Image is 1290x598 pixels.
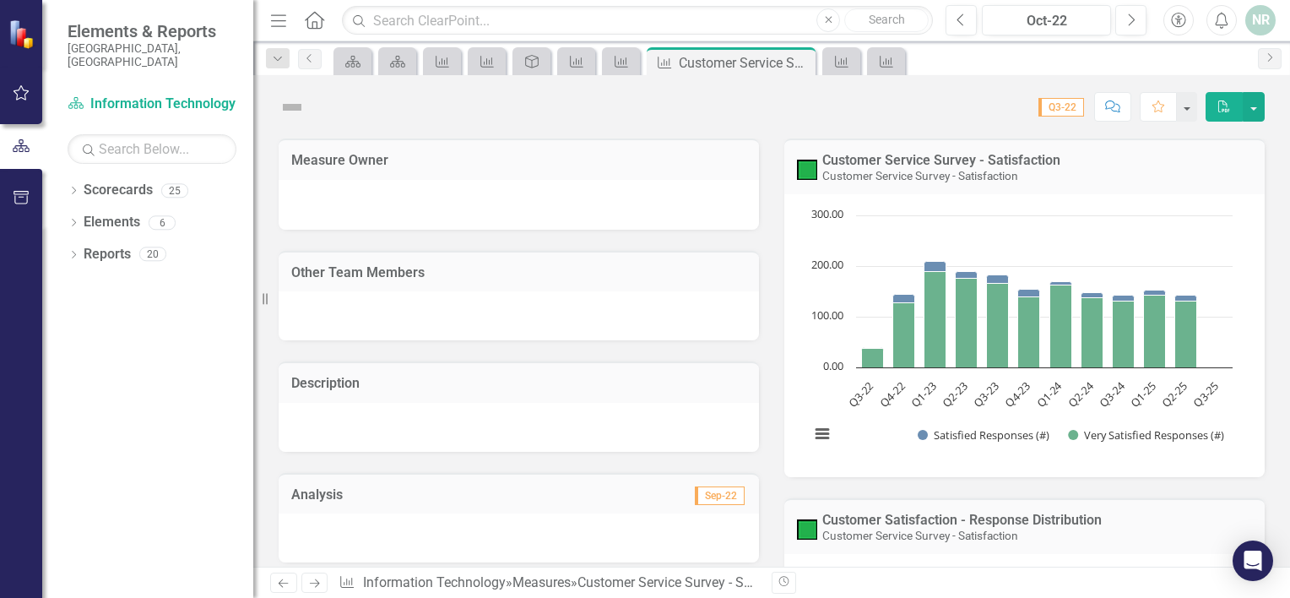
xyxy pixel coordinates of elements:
[1113,296,1135,302] path: Q3-24, 12. Satisfied Responses (#).
[1068,427,1225,443] button: Show Very Satisfied Responses (#)
[363,574,506,590] a: Information Technology
[956,272,978,279] path: Q2-23, 13. Satisfied Responses (#).
[822,152,1060,168] a: Customer Service Survey - Satisfaction
[68,134,236,164] input: Search Below...
[811,206,843,221] text: 300.00
[339,574,759,593] div: » »
[918,427,1049,443] button: Show Satisfied Responses (#)
[139,247,166,262] div: 20
[1190,378,1222,410] text: Q3-25
[68,21,236,41] span: Elements & Reports
[679,52,811,73] div: Customer Service Survey - Satisfaction
[1096,378,1128,410] text: Q3-24
[1158,378,1190,410] text: Q2-25
[1127,378,1158,410] text: Q1-25
[1050,282,1072,285] path: Q1-24, 6. Satisfied Responses (#).
[1175,296,1197,302] path: Q2-25, 12. Satisfied Responses (#).
[893,295,915,303] path: Q4-22, 17. Satisfied Responses (#).
[279,94,306,121] img: Not Defined
[161,183,188,198] div: 25
[987,284,1009,368] path: Q3-23, 166. Very Satisfied Responses (#).
[1038,98,1084,117] span: Q3-22
[988,11,1105,31] div: Oct-22
[869,13,905,26] span: Search
[924,262,946,272] path: Q1-23, 20. Satisfied Responses (#).
[291,376,746,391] h3: Description
[291,153,746,168] h3: Measure Owner
[810,422,834,446] button: View chart menu, Chart
[970,378,1001,410] text: Q3-23
[68,41,236,69] small: [GEOGRAPHIC_DATA], [GEOGRAPHIC_DATA]
[982,5,1111,35] button: Oct-22
[862,348,882,349] path: Q3-22, 2. Satisfied Responses (#).
[987,275,1009,284] path: Q3-23, 17. Satisfied Responses (#).
[84,181,153,200] a: Scorecards
[695,487,745,505] span: Sep-22
[939,378,970,410] text: Q2-23
[797,160,817,180] img: On Target
[1175,302,1197,368] path: Q2-25, 131. Very Satisfied Responses (#).
[924,272,946,368] path: Q1-23, 189. Very Satisfied Responses (#).
[844,8,929,32] button: Search
[893,303,915,368] path: Q4-22, 128. Very Satisfied Responses (#).
[1081,293,1103,298] path: Q2-24, 10. Satisfied Responses (#).
[801,207,1248,460] div: Chart. Highcharts interactive chart.
[956,279,978,368] path: Q2-23, 176. Very Satisfied Responses (#).
[1050,285,1072,368] path: Q1-24, 163. Very Satisfied Responses (#).
[149,215,176,230] div: 6
[811,307,843,323] text: 100.00
[1245,5,1276,35] button: NR
[1002,378,1033,410] text: Q4-23
[512,574,571,590] a: Measures
[908,378,939,410] text: Q1-23
[822,169,1018,182] small: Customer Service Survey - Satisfaction
[291,265,746,280] h3: Other Team Members
[1081,298,1103,368] path: Q2-24, 138. Very Satisfied Responses (#).
[8,19,38,49] img: ClearPoint Strategy
[811,257,843,272] text: 200.00
[1018,297,1040,368] path: Q4-23, 139. Very Satisfied Responses (#).
[823,358,843,373] text: 0.00
[1033,378,1065,410] text: Q1-24
[1233,541,1273,581] div: Open Intercom Messenger
[876,378,908,410] text: Q4-22
[797,519,817,540] img: On Target
[1018,290,1040,297] path: Q4-23, 16. Satisfied Responses (#).
[84,213,140,232] a: Elements
[862,349,884,368] path: Q3-22, 38. Very Satisfied Responses (#).
[342,6,933,35] input: Search ClearPoint...
[845,378,876,410] text: Q3-22
[1144,296,1166,368] path: Q1-25, 143. Very Satisfied Responses (#).
[291,487,519,503] h3: Analysis
[822,529,1018,542] small: Customer Service Survey - Satisfaction
[1144,291,1166,296] path: Q1-25, 10. Satisfied Responses (#).
[862,215,1217,349] g: Satisfied Responses (#), bar series 1 of 2 with 12 bars.
[822,512,1102,528] a: Customer Satisfaction - Response Distribution
[68,95,236,114] a: Information Technology
[84,245,131,264] a: Reports
[1065,378,1097,410] text: Q2-24
[577,574,808,590] div: Customer Service Survey - Satisfaction
[801,207,1241,460] svg: Interactive chart
[1113,302,1135,368] path: Q3-24, 131. Very Satisfied Responses (#).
